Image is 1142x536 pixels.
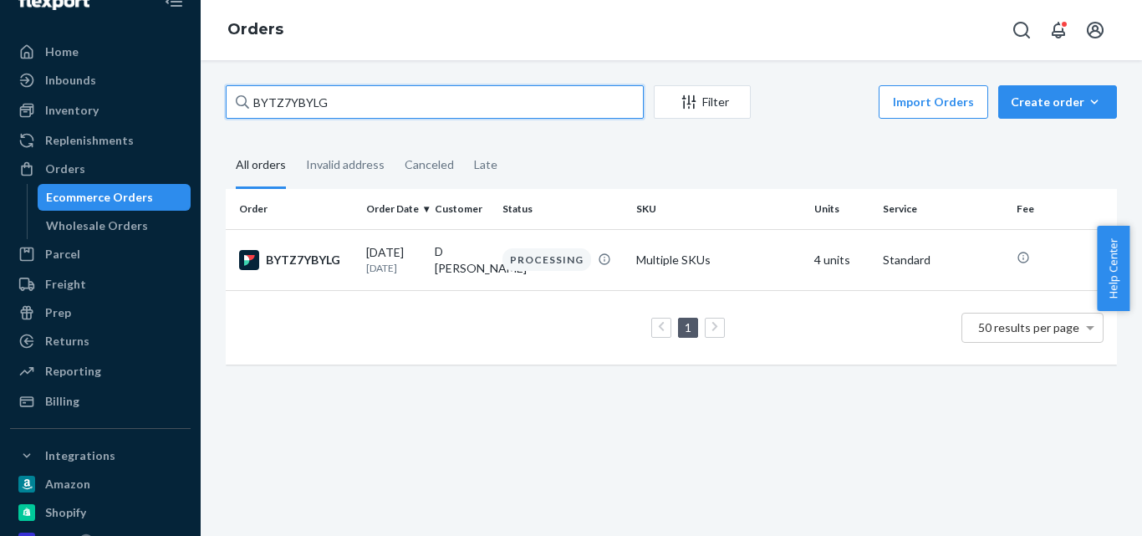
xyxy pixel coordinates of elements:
th: Status [496,189,630,229]
a: Freight [10,271,191,298]
div: Invalid address [306,143,385,186]
th: Service [876,189,1010,229]
div: Prep [45,304,71,321]
div: Shopify [45,504,86,521]
div: Ecommerce Orders [46,189,153,206]
button: Create order [998,85,1117,119]
p: [DATE] [366,261,421,275]
div: PROCESSING [502,248,591,271]
button: Open Search Box [1005,13,1038,47]
a: Billing [10,388,191,415]
a: Reporting [10,358,191,385]
th: Order Date [359,189,428,229]
button: Integrations [10,442,191,469]
div: Inventory [45,102,99,119]
div: Home [45,43,79,60]
a: Orders [10,156,191,182]
button: Filter [654,85,751,119]
div: Billing [45,393,79,410]
div: Integrations [45,447,115,464]
div: Customer [435,202,490,216]
td: Multiple SKUs [630,229,808,290]
button: Open notifications [1042,13,1075,47]
th: SKU [630,189,808,229]
a: Shopify [10,499,191,526]
div: Filter [655,94,750,110]
input: Search orders [226,85,644,119]
div: Freight [45,276,86,293]
a: Orders [227,20,283,38]
div: Parcel [45,246,80,263]
a: Amazon [10,471,191,498]
a: Page 1 is your current page [681,320,695,334]
div: BYTZ7YBYLG [239,250,353,270]
a: Wholesale Orders [38,212,191,239]
div: Create order [1011,94,1104,110]
td: 4 units [808,229,876,290]
th: Order [226,189,359,229]
a: Returns [10,328,191,355]
span: 50 results per page [978,320,1079,334]
p: Standard [883,252,1003,268]
div: Amazon [45,476,90,493]
a: Parcel [10,241,191,268]
th: Units [808,189,876,229]
button: Help Center [1097,226,1129,311]
button: Open account menu [1078,13,1112,47]
div: Late [474,143,497,186]
div: Orders [45,161,85,177]
div: Returns [45,333,89,350]
div: Inbounds [45,72,96,89]
ol: breadcrumbs [214,6,297,54]
div: [DATE] [366,244,421,275]
a: Ecommerce Orders [38,184,191,211]
button: Import Orders [879,85,988,119]
td: D [PERSON_NAME] [428,229,497,290]
th: Fee [1010,189,1117,229]
a: Replenishments [10,127,191,154]
a: Inventory [10,97,191,124]
a: Inbounds [10,67,191,94]
div: Reporting [45,363,101,380]
div: Wholesale Orders [46,217,148,234]
a: Prep [10,299,191,326]
div: Canceled [405,143,454,186]
div: Replenishments [45,132,134,149]
div: All orders [236,143,286,189]
a: Home [10,38,191,65]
